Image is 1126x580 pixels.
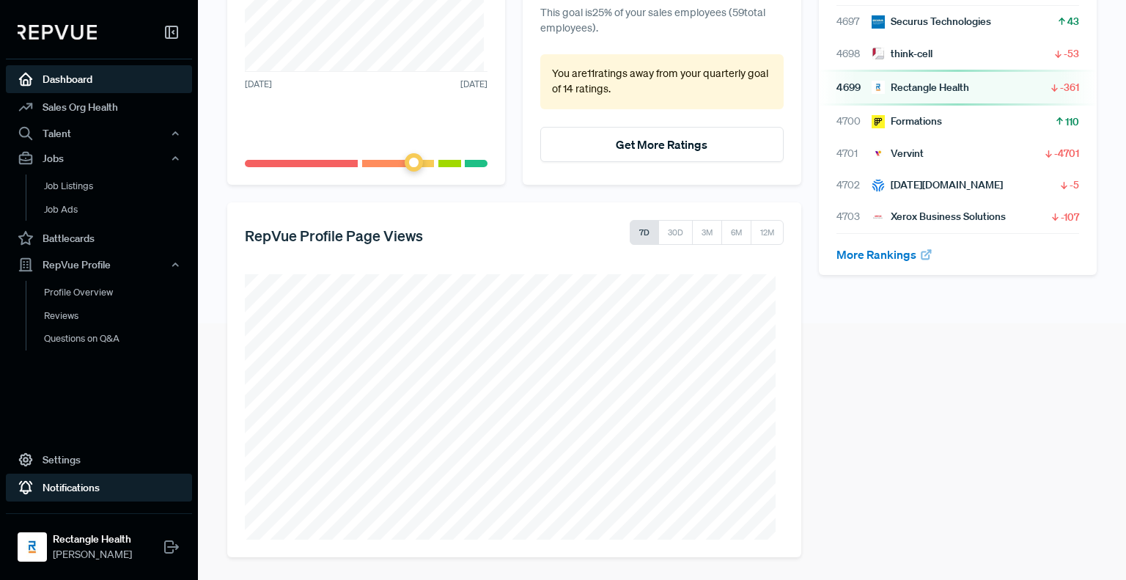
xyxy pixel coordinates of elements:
[26,304,212,328] a: Reviews
[6,65,192,93] a: Dashboard
[872,147,885,160] img: Vervint
[26,175,212,198] a: Job Listings
[26,198,212,221] a: Job Ads
[721,220,751,245] button: 6M
[1067,14,1079,29] span: 43
[836,46,872,62] span: 4698
[836,14,872,29] span: 4697
[1064,46,1079,61] span: -53
[1065,114,1079,129] span: 110
[872,46,932,62] div: think-cell
[245,78,272,91] span: [DATE]
[53,547,132,562] span: [PERSON_NAME]
[872,80,969,95] div: Rectangle Health
[836,177,872,193] span: 4702
[692,220,722,245] button: 3M
[6,146,192,171] button: Jobs
[6,474,192,502] a: Notifications
[872,15,885,29] img: Securus Technologies
[26,281,212,304] a: Profile Overview
[836,80,872,95] span: 4699
[6,121,192,146] button: Talent
[872,177,1003,193] div: [DATE][DOMAIN_NAME]
[836,247,933,262] a: More Rankings
[872,14,991,29] div: Securus Technologies
[836,114,872,129] span: 4700
[6,224,192,252] a: Battlecards
[872,114,942,129] div: Formations
[53,532,132,547] strong: Rectangle Health
[872,81,885,94] img: Rectangle Health
[658,220,693,245] button: 30D
[1054,146,1079,161] span: -4701
[6,513,192,568] a: Rectangle HealthRectangle Health[PERSON_NAME]
[872,115,885,128] img: Formations
[6,446,192,474] a: Settings
[540,127,783,162] button: Get More Ratings
[6,93,192,121] a: Sales Org Health
[872,210,885,224] img: Xerox Business Solutions
[1070,177,1079,192] span: -5
[460,78,487,91] span: [DATE]
[26,327,212,350] a: Questions on Q&A
[552,66,771,98] p: You are 11 ratings away from your quarterly goal of 14 ratings .
[245,227,423,244] h5: RepVue Profile Page Views
[872,209,1006,224] div: Xerox Business Solutions
[1061,210,1079,224] span: -107
[872,146,924,161] div: Vervint
[18,25,97,40] img: RepVue
[872,179,885,192] img: Tomorrow.io
[836,146,872,161] span: 4701
[1060,80,1079,95] span: -361
[6,252,192,277] button: RepVue Profile
[751,220,784,245] button: 12M
[836,209,872,224] span: 4703
[872,47,885,60] img: think-cell
[21,535,44,559] img: Rectangle Health
[630,220,659,245] button: 7D
[540,5,783,37] p: This goal is 25 % of your sales employees ( 59 total employees).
